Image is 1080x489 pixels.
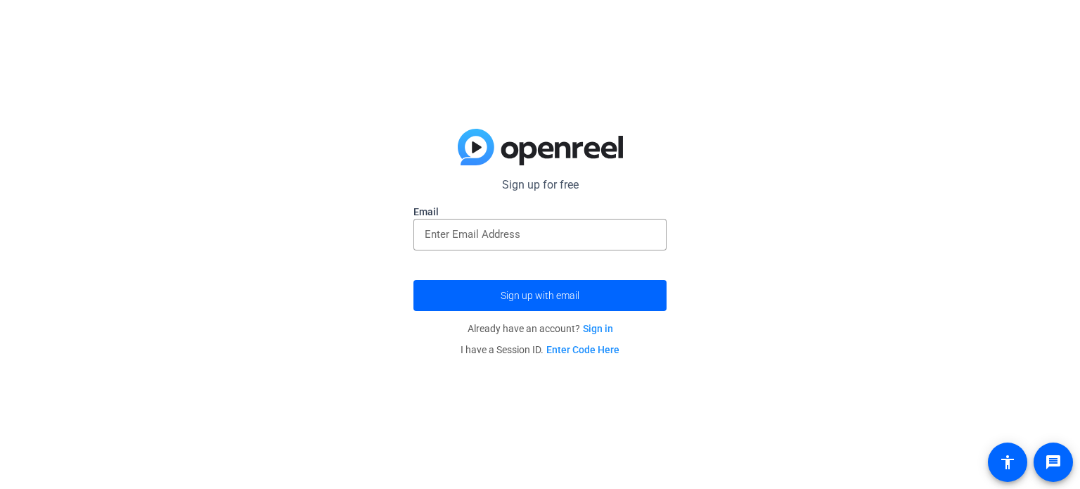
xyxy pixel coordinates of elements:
input: Enter Email Address [425,226,655,243]
a: Enter Code Here [546,344,619,355]
img: blue-gradient.svg [458,129,623,165]
a: Sign in [583,323,613,334]
label: Email [413,205,667,219]
button: Sign up with email [413,280,667,311]
span: Already have an account? [468,323,613,334]
mat-icon: message [1045,454,1062,471]
p: Sign up for free [413,177,667,193]
span: I have a Session ID. [461,344,619,355]
mat-icon: accessibility [999,454,1016,471]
